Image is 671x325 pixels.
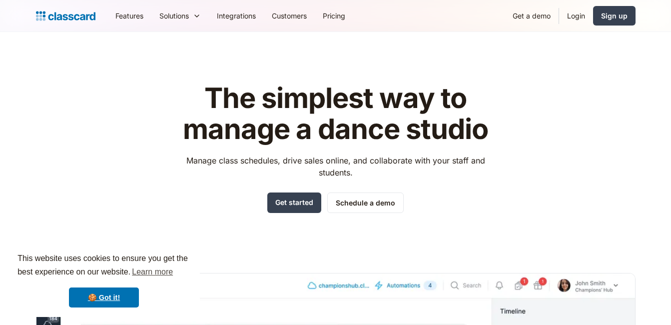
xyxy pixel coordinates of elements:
[559,4,593,27] a: Login
[8,243,200,317] div: cookieconsent
[17,252,190,279] span: This website uses cookies to ensure you get the best experience on our website.
[177,83,494,144] h1: The simplest way to manage a dance studio
[601,10,628,21] div: Sign up
[327,192,404,213] a: Schedule a demo
[36,9,95,23] a: home
[315,4,353,27] a: Pricing
[107,4,151,27] a: Features
[151,4,209,27] div: Solutions
[130,264,174,279] a: learn more about cookies
[267,192,321,213] a: Get started
[209,4,264,27] a: Integrations
[69,287,139,307] a: dismiss cookie message
[593,6,636,25] a: Sign up
[505,4,559,27] a: Get a demo
[264,4,315,27] a: Customers
[159,10,189,21] div: Solutions
[177,154,494,178] p: Manage class schedules, drive sales online, and collaborate with your staff and students.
